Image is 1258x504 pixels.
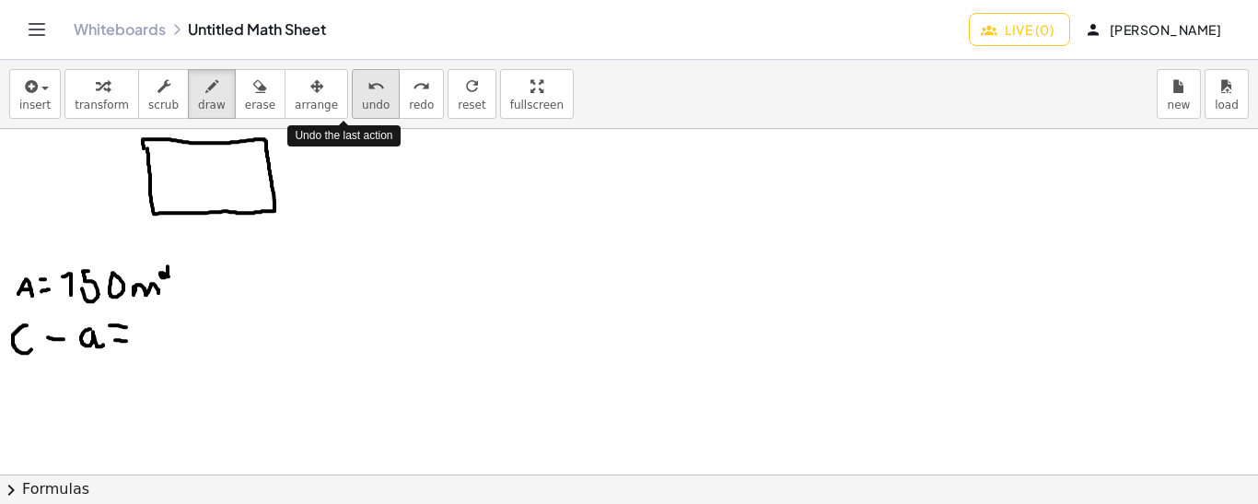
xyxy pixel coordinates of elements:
span: fullscreen [510,99,564,111]
button: undoundo [352,69,400,119]
span: reset [458,99,485,111]
i: redo [413,76,430,98]
span: [PERSON_NAME] [1089,21,1221,38]
div: Undo the last action [287,125,400,147]
button: fullscreen [500,69,574,119]
span: redo [409,99,434,111]
button: new [1157,69,1201,119]
button: Live (0) [969,13,1070,46]
a: Whiteboards [74,20,166,39]
span: transform [75,99,129,111]
button: refreshreset [448,69,495,119]
button: load [1205,69,1249,119]
i: undo [367,76,385,98]
span: Live (0) [984,21,1054,38]
button: Toggle navigation [22,15,52,44]
button: [PERSON_NAME] [1074,13,1236,46]
button: transform [64,69,139,119]
span: arrange [295,99,338,111]
button: erase [235,69,285,119]
span: draw [198,99,226,111]
span: insert [19,99,51,111]
span: undo [362,99,390,111]
button: scrub [138,69,189,119]
span: load [1215,99,1239,111]
button: insert [9,69,61,119]
i: refresh [463,76,481,98]
button: arrange [285,69,348,119]
span: new [1168,99,1191,111]
button: redoredo [399,69,444,119]
span: scrub [148,99,179,111]
span: erase [245,99,275,111]
button: draw [188,69,236,119]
